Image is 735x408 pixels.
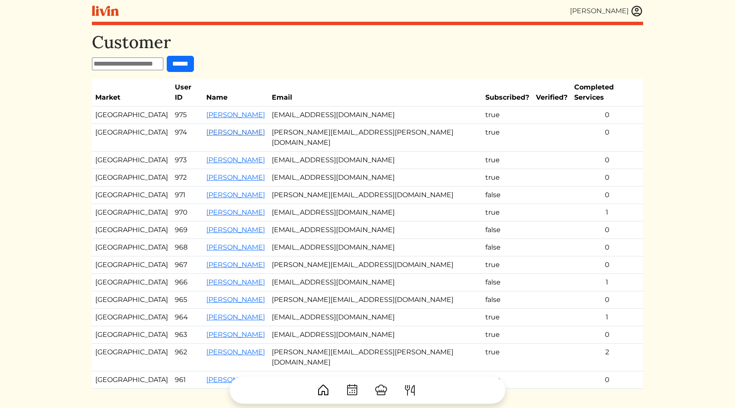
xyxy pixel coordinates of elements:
td: [GEOGRAPHIC_DATA] [92,291,171,309]
td: 967 [171,256,203,274]
a: [PERSON_NAME] [206,313,265,321]
a: [PERSON_NAME] [206,226,265,234]
th: Subscribed? [482,79,533,106]
td: 0 [571,239,643,256]
td: [EMAIL_ADDRESS][DOMAIN_NAME] [268,221,482,239]
td: 1 [571,274,643,291]
a: [PERSON_NAME] [206,243,265,251]
th: Completed Services [571,79,643,106]
td: [GEOGRAPHIC_DATA] [92,274,171,291]
td: [EMAIL_ADDRESS][DOMAIN_NAME] [268,169,482,187]
td: [GEOGRAPHIC_DATA] [92,344,171,371]
a: [PERSON_NAME] [206,128,265,136]
td: [GEOGRAPHIC_DATA] [92,256,171,274]
img: ChefHat-a374fb509e4f37eb0702ca99f5f64f3b6956810f32a249b33092029f8484b388.svg [374,383,388,397]
td: 975 [171,106,203,124]
td: true [482,326,533,344]
td: true [482,152,533,169]
td: [EMAIL_ADDRESS][DOMAIN_NAME] [268,309,482,326]
td: [GEOGRAPHIC_DATA] [92,221,171,239]
a: [PERSON_NAME] [206,191,265,199]
td: 974 [171,124,203,152]
td: 0 [571,221,643,239]
td: 1 [571,204,643,221]
a: [PERSON_NAME] [206,208,265,216]
td: true [482,344,533,371]
td: [PERSON_NAME][EMAIL_ADDRESS][PERSON_NAME][DOMAIN_NAME] [268,344,482,371]
a: [PERSON_NAME] [206,348,265,356]
td: 970 [171,204,203,221]
td: [EMAIL_ADDRESS][DOMAIN_NAME] [268,274,482,291]
td: 0 [571,106,643,124]
td: [EMAIL_ADDRESS][DOMAIN_NAME] [268,106,482,124]
td: true [482,106,533,124]
td: [PERSON_NAME][EMAIL_ADDRESS][DOMAIN_NAME] [268,187,482,204]
img: ForkKnife-55491504ffdb50bab0c1e09e7649658475375261d09fd45db06cec23bce548bf.svg [403,383,417,397]
td: 968 [171,239,203,256]
td: 0 [571,169,643,187]
td: [GEOGRAPHIC_DATA] [92,124,171,152]
td: 963 [171,326,203,344]
h1: Customer [92,32,643,52]
td: [EMAIL_ADDRESS][DOMAIN_NAME] [268,204,482,221]
td: [EMAIL_ADDRESS][DOMAIN_NAME] [268,239,482,256]
td: [GEOGRAPHIC_DATA] [92,326,171,344]
th: Market [92,79,171,106]
th: User ID [171,79,203,106]
td: 0 [571,152,643,169]
td: 972 [171,169,203,187]
td: [GEOGRAPHIC_DATA] [92,106,171,124]
a: [PERSON_NAME] [206,156,265,164]
th: Name [203,79,268,106]
td: 0 [571,256,643,274]
td: true [482,124,533,152]
th: Verified? [533,79,571,106]
td: [EMAIL_ADDRESS][DOMAIN_NAME] [268,326,482,344]
div: [PERSON_NAME] [570,6,629,16]
td: [GEOGRAPHIC_DATA] [92,239,171,256]
td: 0 [571,326,643,344]
td: 969 [171,221,203,239]
td: 0 [571,124,643,152]
td: [EMAIL_ADDRESS][DOMAIN_NAME] [268,152,482,169]
td: [GEOGRAPHIC_DATA] [92,152,171,169]
td: 1 [571,309,643,326]
td: 2 [571,344,643,371]
td: [GEOGRAPHIC_DATA] [92,309,171,326]
td: [GEOGRAPHIC_DATA] [92,187,171,204]
a: [PERSON_NAME] [206,173,265,181]
td: [GEOGRAPHIC_DATA] [92,169,171,187]
td: true [482,256,533,274]
td: false [482,221,533,239]
td: 964 [171,309,203,326]
a: [PERSON_NAME] [206,330,265,339]
td: 965 [171,291,203,309]
th: Email [268,79,482,106]
td: false [482,187,533,204]
td: 0 [571,291,643,309]
td: [PERSON_NAME][EMAIL_ADDRESS][DOMAIN_NAME] [268,256,482,274]
td: [GEOGRAPHIC_DATA] [92,204,171,221]
td: 966 [171,274,203,291]
td: true [482,309,533,326]
img: CalendarDots-5bcf9d9080389f2a281d69619e1c85352834be518fbc73d9501aef674afc0d57.svg [345,383,359,397]
td: [PERSON_NAME][EMAIL_ADDRESS][PERSON_NAME][DOMAIN_NAME] [268,124,482,152]
img: House-9bf13187bcbb5817f509fe5e7408150f90897510c4275e13d0d5fca38e0b5951.svg [316,383,330,397]
td: true [482,204,533,221]
td: 0 [571,187,643,204]
a: [PERSON_NAME] [206,278,265,286]
td: 973 [171,152,203,169]
td: 971 [171,187,203,204]
a: [PERSON_NAME] [206,261,265,269]
a: [PERSON_NAME] [206,296,265,304]
img: user_account-e6e16d2ec92f44fc35f99ef0dc9cddf60790bfa021a6ecb1c896eb5d2907b31c.svg [630,5,643,17]
td: [PERSON_NAME][EMAIL_ADDRESS][DOMAIN_NAME] [268,291,482,309]
td: true [482,169,533,187]
td: false [482,239,533,256]
a: [PERSON_NAME] [206,111,265,119]
img: livin-logo-a0d97d1a881af30f6274990eb6222085a2533c92bbd1e4f22c21b4f0d0e3210c.svg [92,6,119,16]
td: 962 [171,344,203,371]
td: false [482,291,533,309]
td: false [482,274,533,291]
